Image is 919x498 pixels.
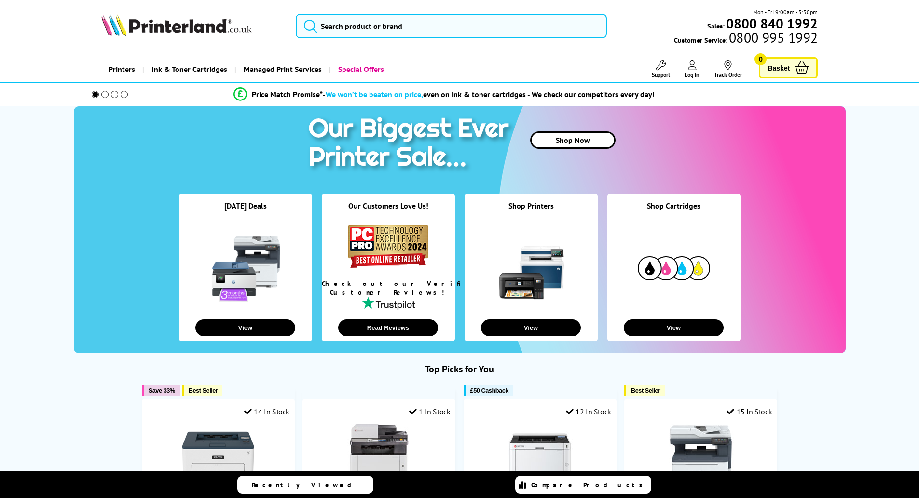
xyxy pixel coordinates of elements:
[768,61,790,74] span: Basket
[504,424,576,496] img: Kyocera ECOSYS PA4000x
[714,60,742,78] a: Track Order
[142,57,234,82] a: Ink & Toner Cartridges
[624,319,724,336] button: View
[179,201,312,223] div: [DATE] Deals
[725,19,818,28] a: 0800 840 1992
[409,407,451,416] div: 1 In Stock
[685,71,700,78] span: Log In
[727,33,818,42] span: 0800 995 1992
[182,424,254,496] img: Xerox B230
[252,481,361,489] span: Recently Viewed
[754,53,767,65] span: 0
[652,71,670,78] span: Support
[674,33,818,44] span: Customer Service:
[303,106,519,182] img: printer sale
[101,14,284,38] a: Printerland Logo
[79,86,810,103] li: modal_Promise
[759,57,818,78] a: Basket 0
[101,57,142,82] a: Printers
[142,385,180,396] button: Save 33%
[296,14,607,38] input: Search product or brand
[652,60,670,78] a: Support
[234,57,329,82] a: Managed Print Services
[566,407,611,416] div: 12 In Stock
[631,387,660,394] span: Best Seller
[101,14,252,36] img: Printerland Logo
[665,424,737,496] img: Xerox C325
[624,385,665,396] button: Best Seller
[464,385,513,396] button: £50 Cashback
[195,319,295,336] button: View
[151,57,227,82] span: Ink & Toner Cartridges
[326,89,423,99] span: We won’t be beaten on price,
[726,14,818,32] b: 0800 840 1992
[481,319,581,336] button: View
[244,407,289,416] div: 14 In Stock
[237,476,373,494] a: Recently Viewed
[707,21,725,30] span: Sales:
[515,476,651,494] a: Compare Products
[182,385,223,396] button: Best Seller
[470,387,508,394] span: £50 Cashback
[685,60,700,78] a: Log In
[343,424,415,496] img: Kyocera ECOSYS M5526cdw
[322,279,455,297] div: Check out our Verified Customer Reviews!
[189,387,218,394] span: Best Seller
[531,481,648,489] span: Compare Products
[530,131,616,149] a: Shop Now
[607,201,741,223] div: Shop Cartridges
[727,407,772,416] div: 15 In Stock
[329,57,391,82] a: Special Offers
[753,7,818,16] span: Mon - Fri 9:00am - 5:30pm
[322,201,455,223] div: Our Customers Love Us!
[323,89,655,99] div: - even on ink & toner cartridges - We check our competitors every day!
[252,89,323,99] span: Price Match Promise*
[149,387,175,394] span: Save 33%
[465,201,598,223] div: Shop Printers
[338,319,438,336] button: Read Reviews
